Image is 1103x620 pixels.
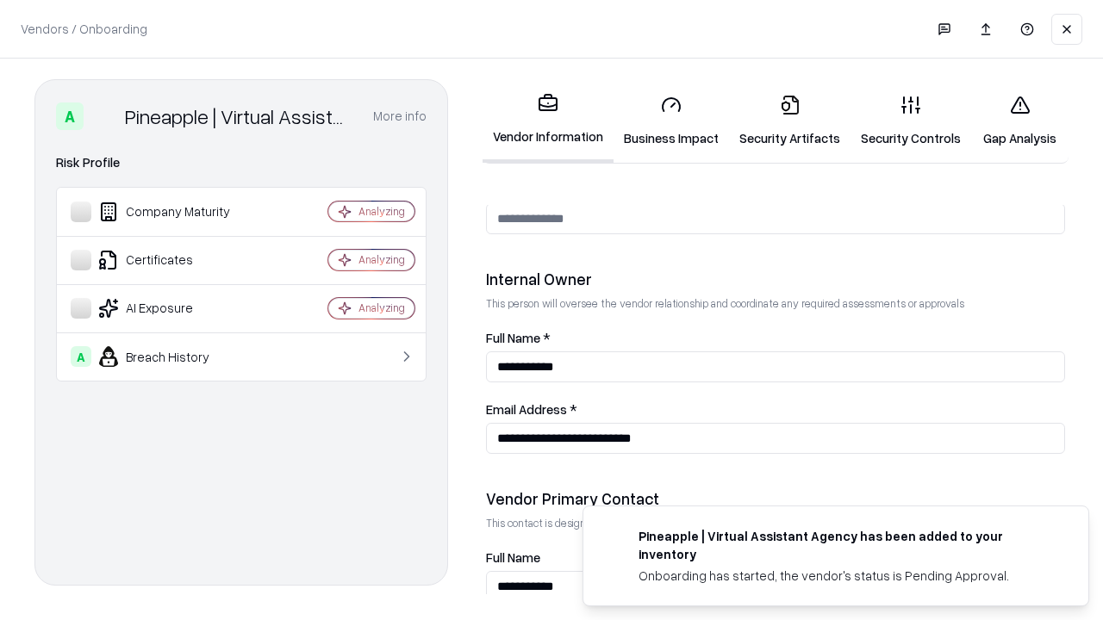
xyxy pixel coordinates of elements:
[56,152,427,173] div: Risk Profile
[486,296,1065,311] p: This person will oversee the vendor relationship and coordinate any required assessments or appro...
[21,20,147,38] p: Vendors / Onboarding
[486,403,1065,416] label: Email Address *
[851,81,971,161] a: Security Controls
[373,101,427,132] button: More info
[358,252,405,267] div: Analyzing
[486,516,1065,530] p: This contact is designated to receive the assessment request from Shift
[486,332,1065,344] label: Full Name *
[971,81,1069,161] a: Gap Analysis
[639,527,1047,563] div: Pineapple | Virtual Assistant Agency has been added to your inventory
[125,102,352,130] div: Pineapple | Virtual Assistant Agency
[639,567,1047,585] div: Onboarding has started, the vendor's status is Pending Approval.
[90,102,118,130] img: Pineapple | Virtual Assistant Agency
[71,250,277,270] div: Certificates
[486,269,1065,289] div: Internal Owner
[604,527,625,548] img: trypineapple.com
[614,81,729,161] a: Business Impact
[483,79,614,163] a: Vendor Information
[71,201,277,222] div: Company Maturity
[71,346,91,367] div: A
[729,81,851,161] a: Security Artifacts
[358,204,405,219] div: Analyzing
[486,488,1065,509] div: Vendor Primary Contact
[71,346,277,367] div: Breach History
[486,551,1065,564] label: Full Name
[71,298,277,319] div: AI Exposure
[358,301,405,315] div: Analyzing
[56,102,84,130] div: A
